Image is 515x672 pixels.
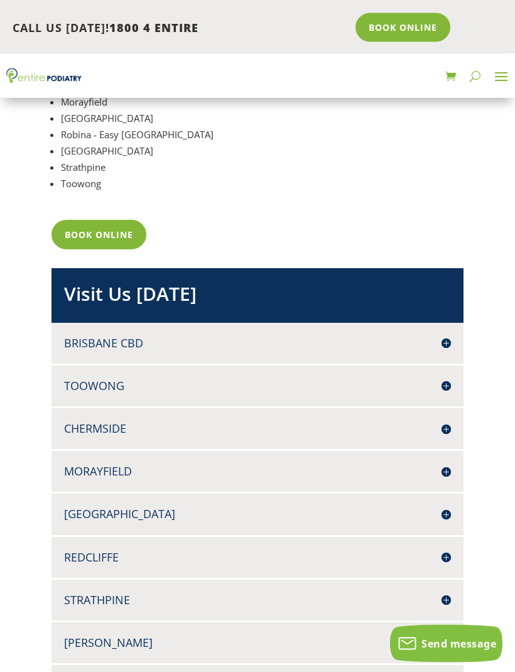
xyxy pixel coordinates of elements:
[13,20,347,36] p: CALL US [DATE]!
[421,637,496,651] span: Send message
[109,20,198,35] span: 1800 4 ENTIRE
[390,625,502,663] button: Send message
[61,176,463,192] li: Toowong
[64,379,451,394] h4: Toowong
[61,143,463,160] li: [GEOGRAPHIC_DATA]
[64,421,451,437] h4: Chermside
[64,464,451,480] h4: Morayfield
[64,593,451,609] h4: Strathpine
[355,13,450,42] a: Book Online
[51,220,146,249] a: Book Online
[64,507,451,523] h4: [GEOGRAPHIC_DATA]
[61,111,463,127] li: [GEOGRAPHIC_DATA]
[61,94,463,111] li: Morayfield
[61,160,463,176] li: Strathpine
[64,336,451,352] h4: Brisbane CBD
[64,281,451,314] h2: Visit Us [DATE]
[64,636,451,651] h4: [PERSON_NAME]
[61,127,463,143] li: Robina - Easy [GEOGRAPHIC_DATA]
[64,550,451,566] h4: Redcliffe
